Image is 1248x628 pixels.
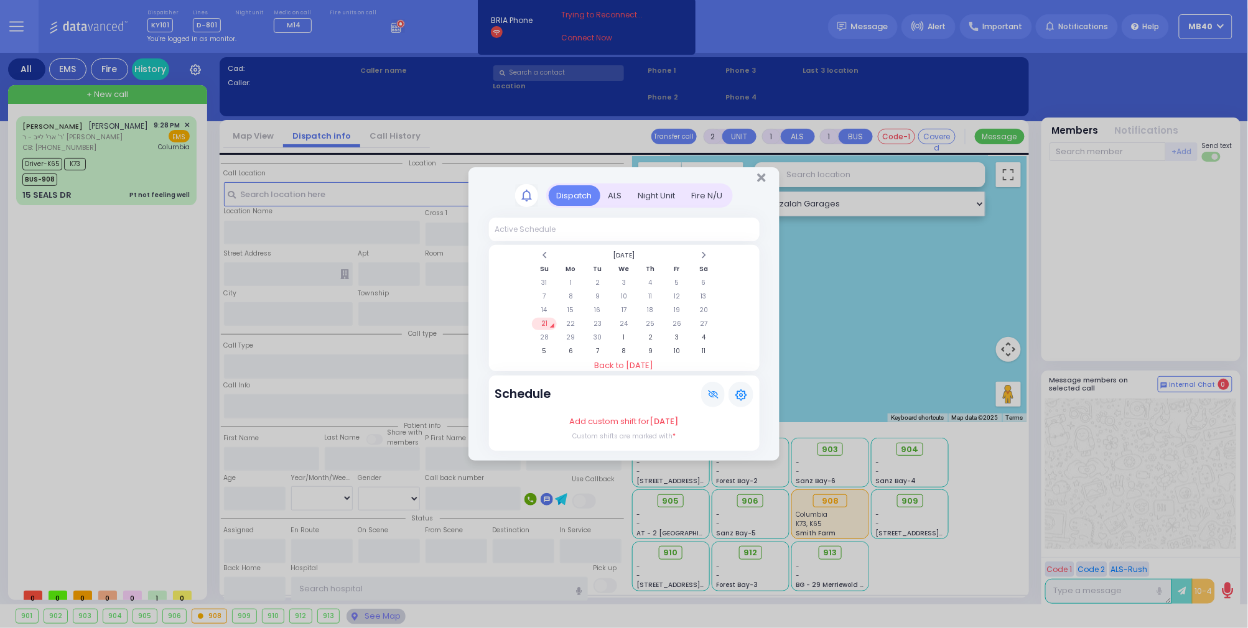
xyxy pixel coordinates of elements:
[558,304,584,316] td: 15
[585,290,610,303] td: 9
[558,249,689,262] th: Select Month
[549,185,600,206] div: Dispatch
[612,304,637,316] td: 17
[585,277,610,289] td: 2
[532,290,557,303] td: 7
[638,263,663,275] th: Th
[558,345,584,358] td: 6
[572,432,676,441] label: Custom shifts are marked with
[600,185,630,206] div: ALS
[612,331,637,344] td: 1
[664,290,690,303] td: 12
[691,290,717,303] td: 13
[585,318,610,330] td: 23
[558,290,584,303] td: 8
[664,331,690,344] td: 3
[532,318,557,330] td: 21
[638,290,663,303] td: 11
[638,318,663,330] td: 25
[638,345,663,358] td: 9
[612,263,637,275] th: We
[541,251,547,260] span: Previous Month
[558,263,584,275] th: Mo
[612,318,637,330] td: 24
[532,263,557,275] th: Su
[532,331,557,344] td: 28
[691,277,717,289] td: 6
[664,318,690,330] td: 26
[495,387,551,401] h3: Schedule
[691,331,717,344] td: 4
[585,345,610,358] td: 7
[495,224,556,235] div: Active Schedule
[638,331,663,344] td: 2
[585,263,610,275] th: Tu
[664,304,690,316] td: 19
[532,304,557,316] td: 14
[691,345,717,358] td: 11
[570,415,679,428] label: Add custom shift for
[638,277,663,289] td: 4
[585,331,610,344] td: 30
[691,263,717,275] th: Sa
[684,185,731,206] div: Fire N/U
[612,345,637,358] td: 8
[701,251,707,260] span: Next Month
[558,318,584,330] td: 22
[691,318,717,330] td: 27
[532,345,557,358] td: 5
[558,277,584,289] td: 1
[558,331,584,344] td: 29
[612,277,637,289] td: 3
[650,415,679,427] span: [DATE]
[664,345,690,358] td: 10
[757,172,765,184] button: Close
[664,263,690,275] th: Fr
[489,359,760,372] a: Back to [DATE]
[638,304,663,316] td: 18
[585,304,610,316] td: 16
[630,185,684,206] div: Night Unit
[691,304,717,316] td: 20
[612,290,637,303] td: 10
[532,277,557,289] td: 31
[664,277,690,289] td: 5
